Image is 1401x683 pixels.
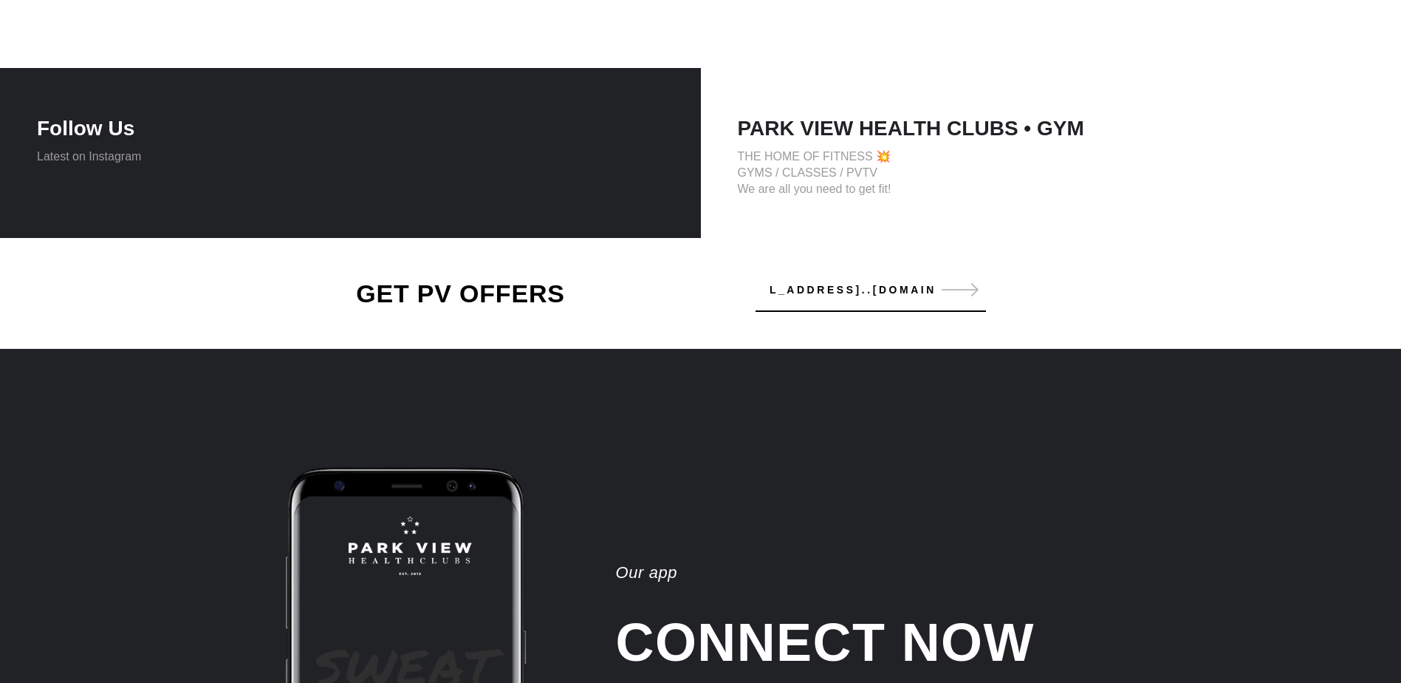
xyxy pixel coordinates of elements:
[738,116,1365,141] h4: PARK VIEW HEALTH CLUBS • GYM
[738,149,1365,197] p: THE HOME OF FITNESS 💥 GYMS / CLASSES / PVTV We are all you need to get fit!
[1,32,1400,66] p: JOIN ANY GYM & GET 100% FREE ACCESS TO PVTV -
[616,610,1185,675] h2: CONNECT NOW
[616,562,1185,584] p: Our app
[823,42,883,55] b: JOIN NOW
[1,32,1400,66] a: JOIN ANY GYM & GET 100% FREE ACCESS TO PVTV -JOIN NOW
[37,149,664,165] p: Latest on Instagram
[258,279,664,308] h2: GET PV OFFERS
[756,275,986,305] input: Email address
[37,116,664,141] h4: Follow Us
